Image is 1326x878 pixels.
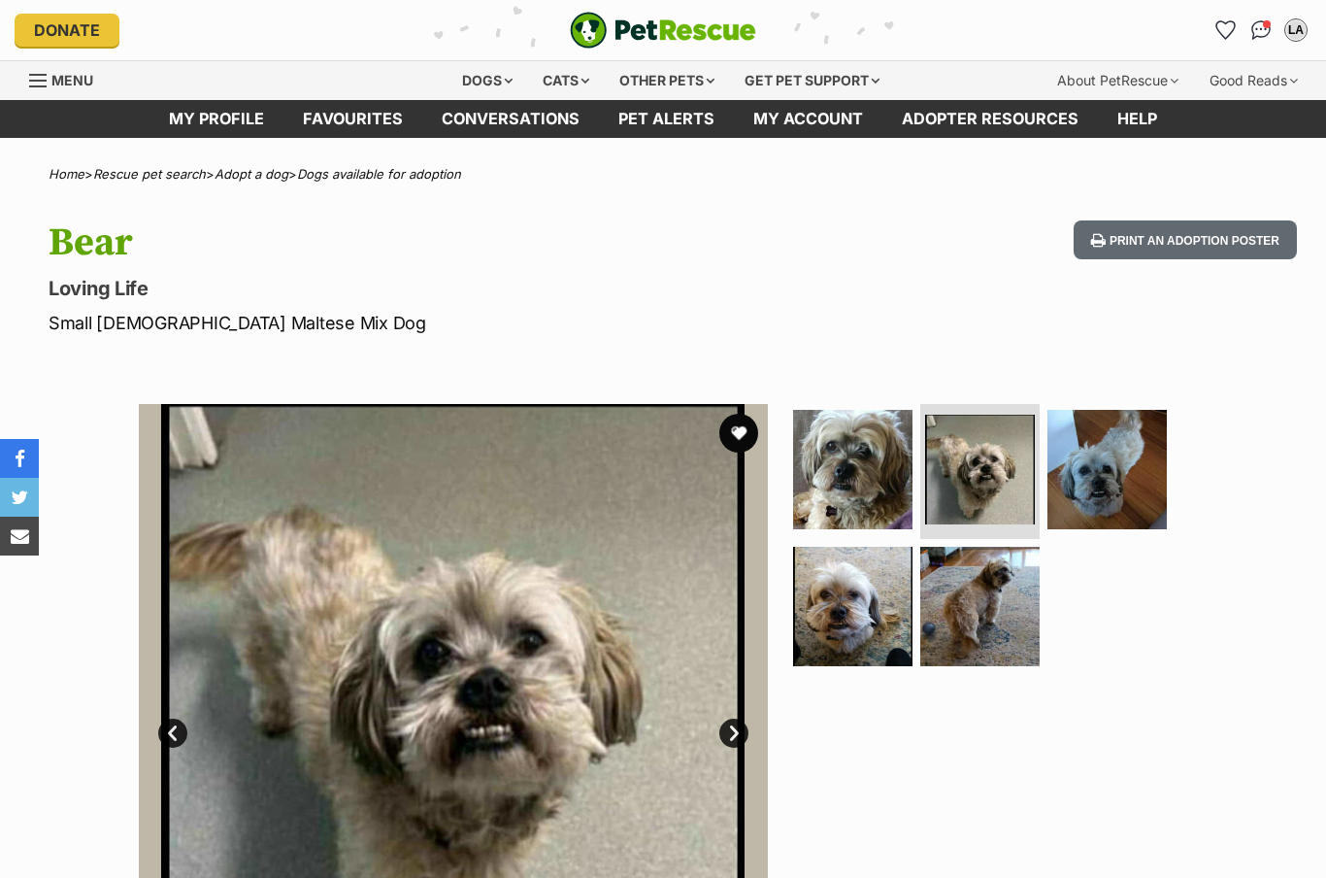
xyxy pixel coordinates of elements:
ul: Account quick links [1210,15,1311,46]
div: Good Reads [1196,61,1311,100]
a: conversations [422,100,599,138]
img: Photo of Bear [793,410,912,529]
a: Menu [29,61,107,96]
h1: Bear [49,220,810,265]
a: PetRescue [570,12,756,49]
a: Donate [15,14,119,47]
button: Print an adoption poster [1074,220,1297,260]
p: Loving Life [49,275,810,302]
button: My account [1280,15,1311,46]
img: logo-e224e6f780fb5917bec1dbf3a21bbac754714ae5b6737aabdf751b685950b380.svg [570,12,756,49]
img: chat-41dd97257d64d25036548639549fe6c8038ab92f7586957e7f3b1b290dea8141.svg [1251,20,1272,40]
span: Menu [51,72,93,88]
div: About PetRescue [1044,61,1192,100]
a: Favourites [1210,15,1242,46]
a: Home [49,166,84,182]
img: Photo of Bear [925,415,1035,524]
a: Favourites [283,100,422,138]
div: Other pets [606,61,728,100]
img: Photo of Bear [793,547,912,666]
a: Next [719,719,748,748]
a: Adopt a dog [215,166,288,182]
a: Dogs available for adoption [297,166,461,182]
a: Adopter resources [882,100,1098,138]
a: Help [1098,100,1177,138]
p: Small [DEMOGRAPHIC_DATA] Maltese Mix Dog [49,310,810,336]
img: Photo of Bear [920,547,1040,666]
div: Dogs [448,61,526,100]
button: favourite [719,414,758,453]
a: Pet alerts [599,100,734,138]
a: Rescue pet search [93,166,206,182]
a: Prev [158,719,187,748]
a: My account [734,100,882,138]
a: Conversations [1245,15,1276,46]
div: LA [1286,20,1306,40]
a: My profile [149,100,283,138]
div: Get pet support [731,61,893,100]
div: Cats [529,61,603,100]
img: Photo of Bear [1047,410,1167,529]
